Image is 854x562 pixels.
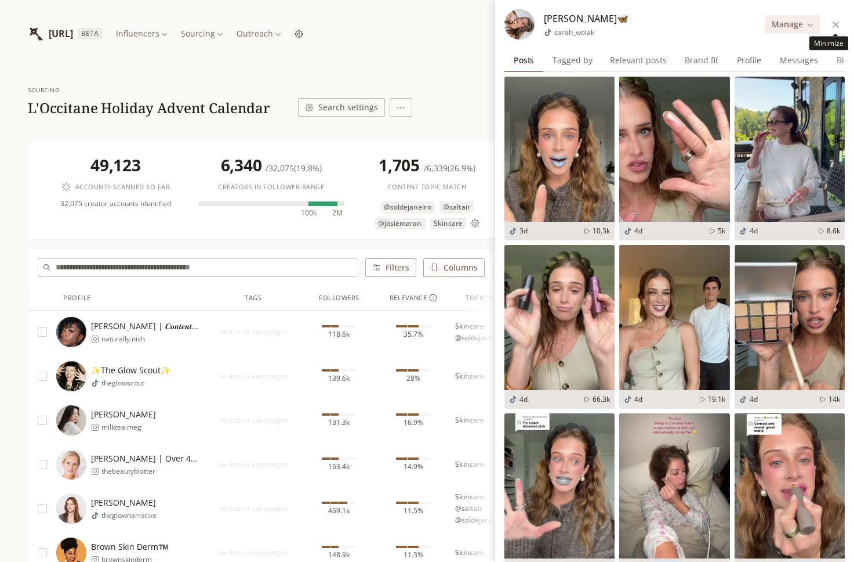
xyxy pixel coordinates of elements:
[205,504,302,513] span: no lists or campaigns
[111,26,172,42] button: Influencers
[708,395,725,404] span: 19.1k
[735,77,845,222] img: 36359cf6-5033-4d87-9b9a-142bdef0016d
[554,28,594,37] span: sarah_wolak
[56,449,86,480] img: https://lookalike-images.influencerlist.ai/profiles/42b8e167-13e6-4711-a628-6933c0313076.jpg
[735,245,845,390] img: d1e045b5-ea94-421c-ac9d-82a6241b145e
[455,460,484,469] span: Skincare
[619,413,729,559] img: 08e1c812-013d-420d-8834-53db394482e9
[828,395,840,404] span: 14k
[406,374,420,383] span: 28%
[814,39,844,48] p: Minimize
[301,208,317,218] span: 100k
[176,26,227,42] button: Sourcing
[328,418,350,427] span: 131.3k
[91,320,200,332] span: [PERSON_NAME] | 𝑪𝒐𝒏𝒕𝒆𝒏𝒕 𝑪𝒓𝒆𝒂𝒕𝒐𝒓
[718,226,725,236] span: 5k
[504,9,535,39] img: https://lookalike-images.influencerlist.ai/profiles/81211305-8e8f-4e4b-b08c-0c6c17aa45b2.jpg
[63,293,91,303] div: Profile
[634,226,642,236] span: 4d
[404,506,423,516] span: 11.5%
[593,226,610,236] span: 10.3k
[765,15,820,34] button: Manage
[504,245,615,390] img: e4e9b928-ffdf-4b92-ad42-1b10e3388033
[28,19,102,49] a: InfluencerList.ai[URL]BETA
[455,416,484,425] span: Skincare
[380,201,434,213] span: @soldejaneiro
[430,218,466,229] span: Skincare
[101,334,200,344] span: naturally.nish
[328,506,350,516] span: 469.1k
[328,330,350,339] span: 118.6k
[404,330,423,339] span: 35.7%
[56,317,86,347] img: https://lookalike-images.influencerlist.ai/profiles/97ca2b49-b80f-4651-b977-292ccb96d6ce.jpg
[90,154,141,176] span: 49,123
[375,218,425,229] span: @josiemaran
[91,409,156,420] span: [PERSON_NAME]
[509,52,539,69] span: Posts
[61,182,170,192] div: Accounts scanned so far
[750,226,758,236] span: 4d
[439,201,474,213] span: @saltair
[634,395,642,404] span: 4d
[390,293,438,303] div: Relevance
[832,52,853,69] span: Bio
[101,467,200,476] span: thebeautyblotter
[91,453,200,464] span: [PERSON_NAME] | Over 40 Makeup Tips
[232,26,285,42] button: Outreach
[221,154,266,176] span: 6,340
[504,77,615,222] img: 9f794e03-a0bd-42fd-bcd4-70a11ddde2f6
[205,548,302,557] span: no lists or campaigns
[101,379,170,388] span: theglowscout
[78,28,102,39] span: BETA
[404,418,423,427] span: 16.9%
[619,245,729,390] img: 362e54f8-c516-414f-9931-3be8e6017a85
[328,462,350,471] span: 163.4k
[544,28,594,37] a: sarah_wolak
[205,416,302,425] span: no lists or campaigns
[245,293,261,303] div: Tags
[404,462,423,471] span: 14.9%
[298,98,385,117] button: Search settings
[205,372,302,381] span: no lists or campaigns
[379,154,424,176] span: 1,705
[827,226,840,236] span: 8.6k
[424,163,475,174] span: / 6,339 ( 26.9% )
[735,413,845,559] img: 77b132f8-65e1-44a9-a2c3-13716aece746
[101,511,157,520] span: theglownarrative
[455,504,482,513] span: @saltair
[266,163,322,174] span: / 32,075 ( 19.8% )
[328,374,350,383] span: 139.6k
[91,365,170,376] span: ✨The Glow Scout✨
[60,199,171,208] span: 32,075 creator accounts identified
[466,293,532,303] div: Topic Impressions
[519,226,528,236] span: 3d
[332,208,343,218] span: 2M
[455,322,484,331] span: Skincare
[455,548,484,557] span: Skincare
[423,258,485,277] button: Columns
[218,182,324,192] span: Creators in follower range
[732,52,766,69] span: Profile
[365,258,416,277] button: Filters
[544,12,628,26] span: [PERSON_NAME]🦋
[205,460,302,469] span: no lists or campaigns
[205,327,302,337] span: no lists or campaigns
[455,516,502,525] span: @soldejaneiro
[328,550,350,560] span: 148.9k
[56,361,86,391] img: https://lookalike-images.influencerlist.ai/profiles/e32de5b9-deea-4088-9e2c-3f32e7ac5ada.jpg
[455,333,502,343] span: @soldejaneiro
[28,26,44,42] img: InfluencerList.ai
[605,52,671,69] span: Relevant posts
[49,27,73,41] span: [URL]
[455,492,484,502] span: Skincare
[750,395,758,404] span: 4d
[775,52,823,69] span: Messages
[548,52,597,69] span: Tagged by
[91,541,168,553] span: Brown Skin Derm™️
[519,395,528,404] span: 4d
[593,395,610,404] span: 66.3k
[619,77,729,222] img: ec6649dc-3641-4fa3-bf35-5318e496b785
[404,550,423,560] span: 11.3%
[56,493,86,524] img: https://lookalike-images.influencerlist.ai/profiles/572865af-8320-494b-85d7-53d78262d132.jpg
[101,423,156,432] span: milktea.meg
